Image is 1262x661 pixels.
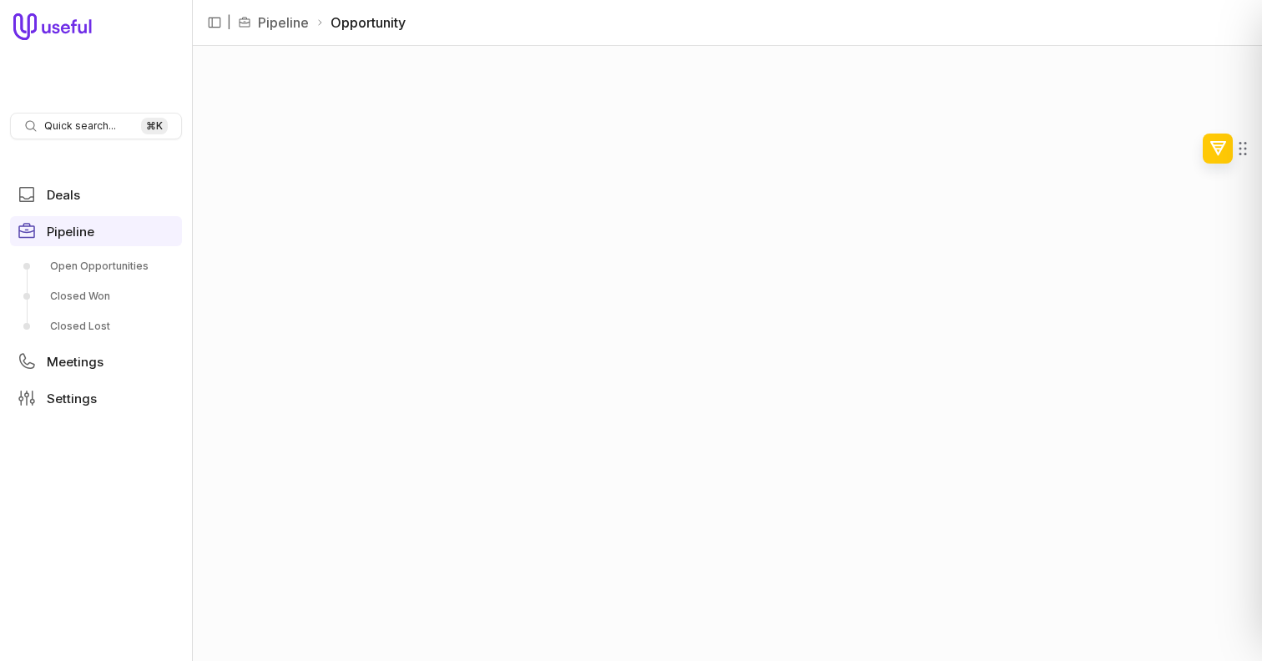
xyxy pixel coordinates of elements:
a: Closed Lost [10,313,182,340]
span: Pipeline [47,225,94,238]
a: Settings [10,383,182,413]
a: Open Opportunities [10,253,182,280]
button: Collapse sidebar [202,10,227,35]
span: Deals [47,189,80,201]
kbd: ⌘ K [141,118,168,134]
a: Meetings [10,346,182,376]
div: Pipeline submenu [10,253,182,340]
a: Pipeline [10,216,182,246]
a: Deals [10,179,182,209]
span: Settings [47,392,97,405]
li: Opportunity [315,13,406,33]
a: Pipeline [258,13,309,33]
span: Quick search... [44,119,116,133]
a: Closed Won [10,283,182,310]
span: Meetings [47,356,103,368]
span: | [227,13,231,33]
